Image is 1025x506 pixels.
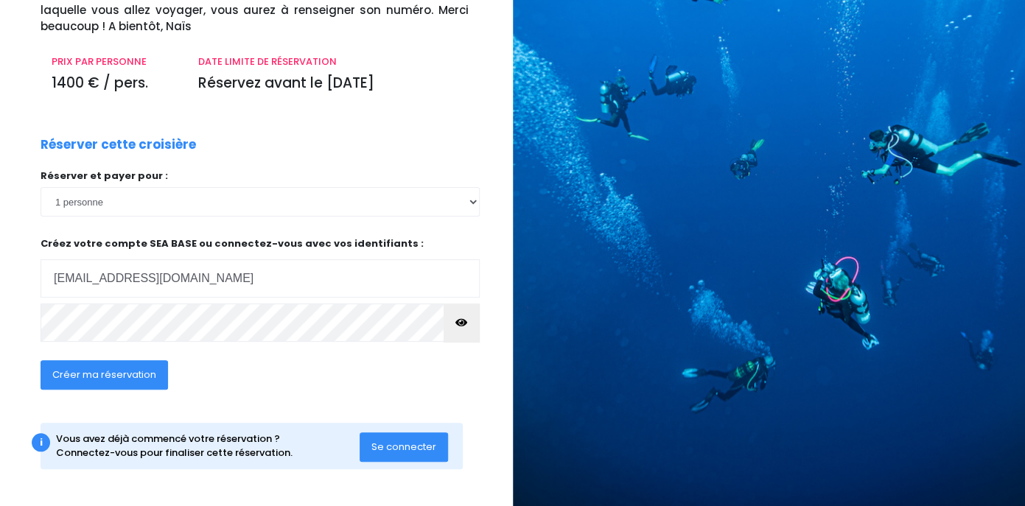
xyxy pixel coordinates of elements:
[371,440,436,454] span: Se connecter
[56,432,360,460] div: Vous avez déjà commencé votre réservation ? Connectez-vous pour finaliser cette réservation.
[197,55,468,69] p: DATE LIMITE DE RÉSERVATION
[52,73,175,94] p: 1400 € / pers.
[41,136,196,155] p: Réserver cette croisière
[32,433,50,451] div: i
[41,360,168,390] button: Créer ma réservation
[52,55,175,69] p: PRIX PAR PERSONNE
[360,440,448,452] a: Se connecter
[41,169,480,183] p: Réserver et payer pour :
[197,73,468,94] p: Réservez avant le [DATE]
[41,259,480,298] input: Adresse email
[52,368,156,382] span: Créer ma réservation
[41,236,480,298] p: Créez votre compte SEA BASE ou connectez-vous avec vos identifiants :
[360,432,448,462] button: Se connecter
